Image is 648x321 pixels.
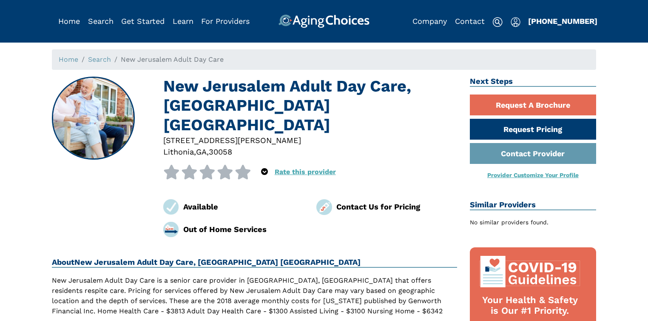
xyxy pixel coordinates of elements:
a: Rate this provider [275,168,336,176]
a: Search [88,55,111,63]
a: Learn [173,17,193,26]
div: Popover trigger [261,165,268,179]
h2: Similar Providers [470,200,597,210]
img: AgingChoices [279,14,369,28]
a: Company [412,17,447,26]
img: search-icon.svg [492,17,503,27]
div: No similar providers found. [470,218,597,227]
a: Home [59,55,78,63]
span: GA [196,147,207,156]
h2: Next Steps [470,77,597,87]
img: New Jerusalem Adult Day Care, Lithonia GA [53,77,134,159]
a: Contact [455,17,485,26]
a: [PHONE_NUMBER] [528,17,597,26]
span: New Jerusalem Adult Day Care [121,55,224,63]
a: Contact Provider [470,143,597,164]
a: For Providers [201,17,250,26]
div: [STREET_ADDRESS][PERSON_NAME] [163,135,457,146]
a: Request A Brochure [470,95,597,115]
a: Home [58,17,80,26]
div: Popover trigger [88,14,114,28]
h2: About New Jerusalem Adult Day Care, [GEOGRAPHIC_DATA] [GEOGRAPHIC_DATA] [52,258,457,268]
h1: New Jerusalem Adult Day Care, [GEOGRAPHIC_DATA] [GEOGRAPHIC_DATA] [163,77,457,135]
div: Available [183,201,304,212]
span: Lithonia [163,147,194,156]
a: Get Started [121,17,165,26]
span: , [207,147,209,156]
a: Provider Customize Your Profile [487,172,579,178]
a: Request Pricing [470,119,597,140]
div: Popover trigger [511,14,520,28]
div: Out of Home Services [183,224,304,235]
nav: breadcrumb [52,49,596,70]
div: Your Health & Safety is Our #1 Priority. [478,295,582,316]
div: Contact Us for Pricing [336,201,457,212]
div: 30058 [209,146,232,158]
img: user-icon.svg [511,17,520,27]
img: covid-top-default.svg [478,256,582,287]
span: , [194,147,196,156]
a: Search [88,17,114,26]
